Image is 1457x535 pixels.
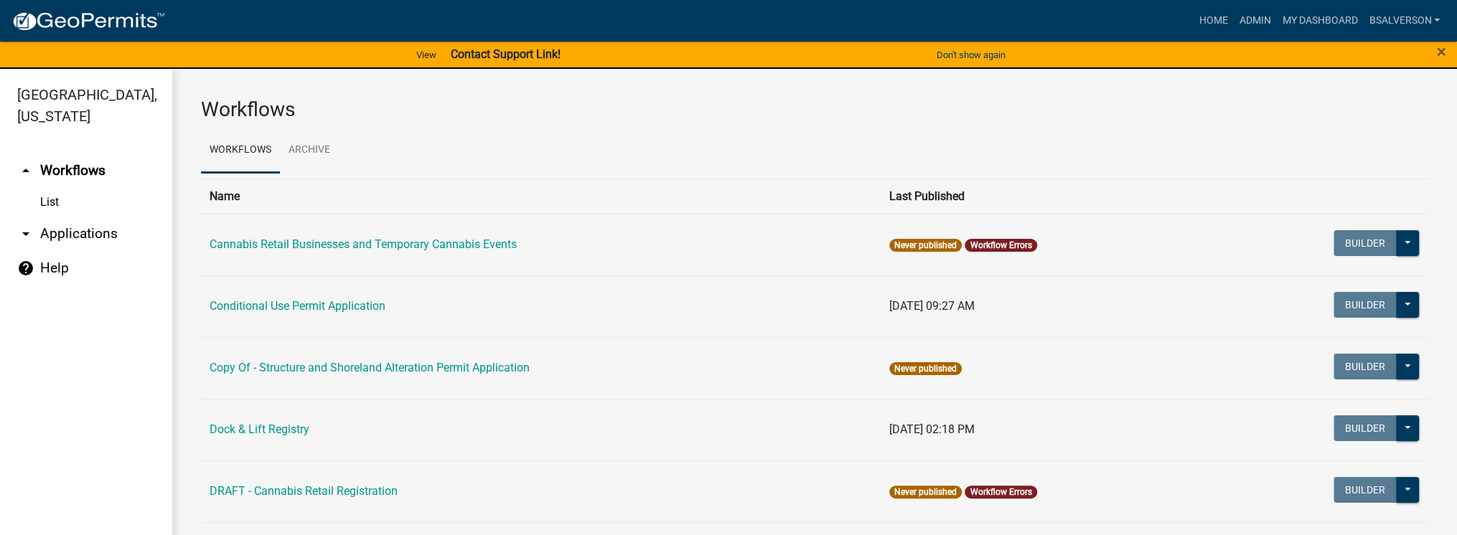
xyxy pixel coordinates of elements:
a: DRAFT - Cannabis Retail Registration [210,484,398,498]
a: Workflows [201,128,280,174]
span: Never published [889,362,962,375]
a: Conditional Use Permit Application [210,299,385,313]
th: Name [201,179,881,214]
a: BSALVERSON [1363,7,1446,34]
button: Builder [1334,292,1397,318]
a: Copy Of - Structure and Shoreland Alteration Permit Application [210,361,530,374]
a: Cannabis Retail Businesses and Temporary Cannabis Events [210,237,517,251]
button: Don't show again [931,43,1011,67]
button: Builder [1334,354,1397,379]
i: arrow_drop_down [17,225,34,242]
a: View [411,43,442,67]
a: Workflow Errors [970,487,1032,497]
span: Never published [889,239,962,252]
button: Close [1437,43,1446,60]
a: Admin [1233,7,1276,34]
span: Never published [889,486,962,498]
a: Home [1193,7,1233,34]
h3: Workflows [201,98,1428,122]
button: Builder [1334,415,1397,441]
th: Last Published [881,179,1226,214]
span: [DATE] 02:18 PM [889,422,975,436]
i: arrow_drop_up [17,162,34,179]
strong: Contact Support Link! [451,47,561,61]
a: Archive [280,128,339,174]
span: × [1437,42,1446,62]
a: Dock & Lift Registry [210,422,309,436]
button: Builder [1334,230,1397,256]
a: My Dashboard [1276,7,1363,34]
span: [DATE] 09:27 AM [889,299,975,313]
a: Workflow Errors [970,240,1032,250]
i: help [17,260,34,277]
button: Builder [1334,477,1397,503]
